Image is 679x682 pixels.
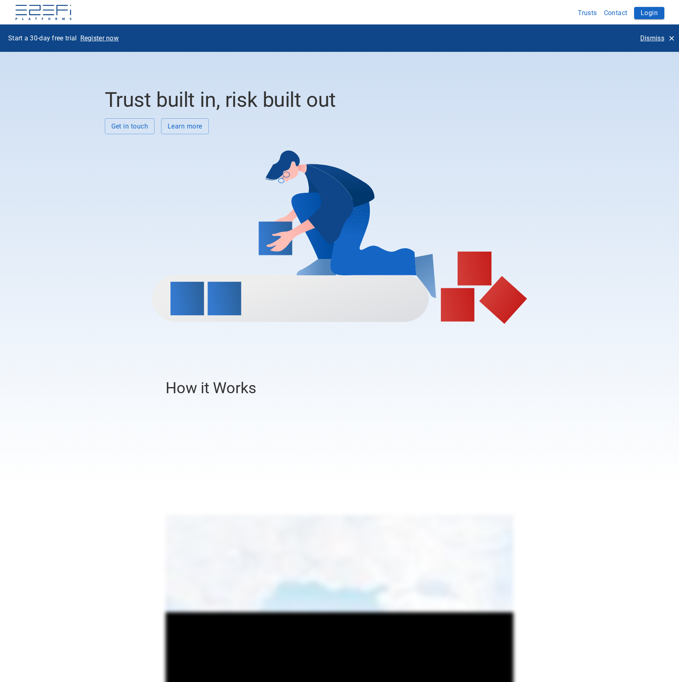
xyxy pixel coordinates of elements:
h2: Trust built in, risk built out [105,88,575,112]
button: Dismiss [637,31,677,45]
button: Register now [77,31,122,45]
p: Dismiss [640,33,664,43]
p: Register now [80,33,119,43]
button: Get in touch [105,118,155,134]
p: Start a 30-day free trial [8,33,77,43]
h3: How it Works [166,379,513,397]
button: Learn more [161,118,209,134]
